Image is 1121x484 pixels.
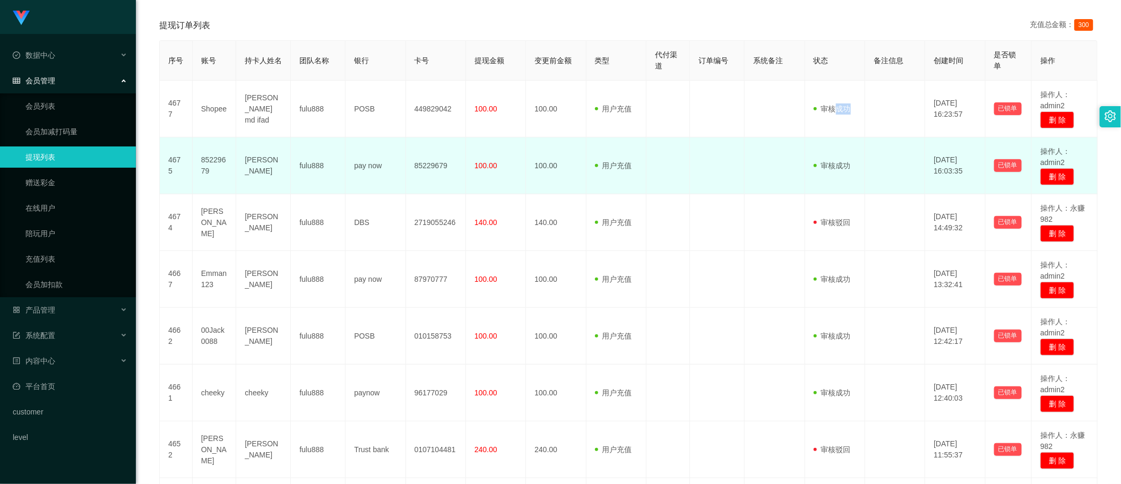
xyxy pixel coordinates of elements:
span: 变更前金额 [534,56,572,65]
td: 100.00 [526,365,586,421]
span: 系统配置 [13,331,55,340]
td: [PERSON_NAME] [236,194,291,251]
td: cheeky [193,365,236,421]
td: Shopee [193,81,236,137]
td: Trust bank [346,421,406,478]
td: [PERSON_NAME] [193,421,236,478]
i: 图标: check-circle-o [13,51,20,59]
td: [DATE] 16:23:57 [925,81,985,137]
a: 图标: dashboard平台首页 [13,376,127,397]
i: 图标: table [13,77,20,84]
a: 赠送彩金 [25,172,127,193]
span: 100.00 [475,275,497,283]
button: 已锁单 [994,443,1022,456]
td: 2719055246 [406,194,466,251]
td: POSB [346,308,406,365]
td: POSB [346,81,406,137]
td: pay now [346,251,406,308]
td: 85229679 [193,137,236,194]
span: 是否锁单 [994,50,1016,70]
span: 操作人：admin2 [1040,374,1070,394]
span: 审核驳回 [814,218,851,227]
span: 操作人：admin2 [1040,317,1070,337]
span: 审核驳回 [814,445,851,454]
button: 删 除 [1040,225,1074,242]
span: 审核成功 [814,275,851,283]
td: 100.00 [526,308,586,365]
span: 团队名称 [299,56,329,65]
i: 图标: profile [13,357,20,365]
span: 操作人：admin2 [1040,90,1070,110]
td: [PERSON_NAME] [236,308,291,365]
td: fulu888 [291,308,346,365]
a: 提现列表 [25,146,127,168]
td: fulu888 [291,137,346,194]
button: 已锁单 [994,102,1022,115]
span: 用户充值 [595,445,632,454]
td: Emman123 [193,251,236,308]
button: 删 除 [1040,339,1074,356]
td: 0107104481 [406,421,466,478]
button: 删 除 [1040,395,1074,412]
button: 已锁单 [994,386,1022,399]
span: 100.00 [475,332,497,340]
span: 卡号 [415,56,429,65]
span: 提现金额 [475,56,504,65]
a: 会员加扣款 [25,274,127,295]
span: 用户充值 [595,332,632,340]
span: 操作人：永赚982 [1040,204,1085,223]
span: 数据中心 [13,51,55,59]
span: 操作人：admin2 [1040,147,1070,167]
td: [PERSON_NAME] [236,251,291,308]
td: 100.00 [526,137,586,194]
span: 账号 [201,56,216,65]
td: 140.00 [526,194,586,251]
span: 100.00 [475,161,497,170]
span: 审核成功 [814,105,851,113]
a: level [13,427,127,448]
span: 提现订单列表 [159,19,210,32]
td: fulu888 [291,81,346,137]
span: 100.00 [475,105,497,113]
i: 图标: form [13,332,20,339]
button: 已锁单 [994,273,1022,286]
span: 用户充值 [595,161,632,170]
a: 会员加减打码量 [25,121,127,142]
span: 序号 [168,56,183,65]
td: 010158753 [406,308,466,365]
button: 已锁单 [994,159,1022,172]
a: 陪玩用户 [25,223,127,244]
td: 100.00 [526,81,586,137]
span: 代付渠道 [655,50,677,70]
button: 删 除 [1040,452,1074,469]
span: 用户充值 [595,218,632,227]
span: 审核成功 [814,388,851,397]
span: 审核成功 [814,332,851,340]
td: cheeky [236,365,291,421]
span: 持卡人姓名 [245,56,282,65]
span: 操作人：永赚982 [1040,431,1085,451]
td: 4662 [160,308,193,365]
td: DBS [346,194,406,251]
td: 4652 [160,421,193,478]
td: 4674 [160,194,193,251]
td: fulu888 [291,251,346,308]
span: 140.00 [475,218,497,227]
div: 充值总金额： [1030,19,1098,32]
i: 图标: setting [1105,110,1116,122]
span: 操作 [1040,56,1055,65]
span: 产品管理 [13,306,55,314]
span: 操作人：admin2 [1040,261,1070,280]
button: 删 除 [1040,282,1074,299]
span: 系统备注 [753,56,783,65]
span: 类型 [595,56,610,65]
td: [PERSON_NAME] md ifad [236,81,291,137]
td: [PERSON_NAME] [236,137,291,194]
span: 240.00 [475,445,497,454]
span: 100.00 [475,388,497,397]
td: [DATE] 16:03:35 [925,137,985,194]
td: pay now [346,137,406,194]
td: 240.00 [526,421,586,478]
td: [PERSON_NAME] [236,421,291,478]
button: 删 除 [1040,168,1074,185]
